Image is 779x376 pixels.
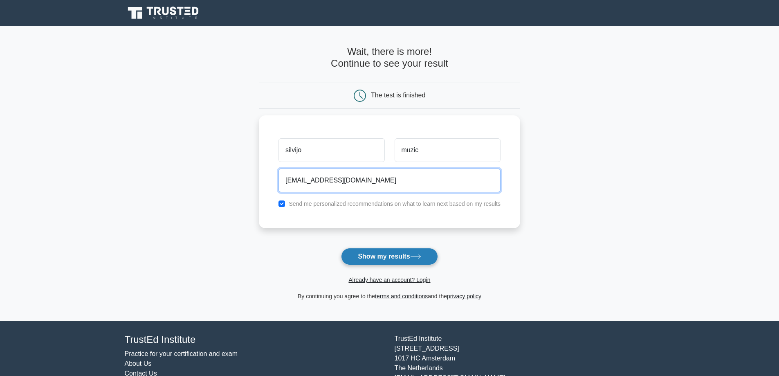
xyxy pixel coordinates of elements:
input: Last name [395,138,501,162]
button: Show my results [341,248,438,265]
a: privacy policy [447,293,481,299]
a: Practice for your certification and exam [125,350,238,357]
h4: TrustEd Institute [125,334,385,346]
h4: Wait, there is more! Continue to see your result [259,46,520,70]
input: First name [278,138,384,162]
input: Email [278,169,501,192]
div: By continuing you agree to the and the [254,291,525,301]
a: About Us [125,360,152,367]
a: terms and conditions [375,293,428,299]
label: Send me personalized recommendations on what to learn next based on my results [289,200,501,207]
div: The test is finished [371,92,425,99]
a: Already have an account? Login [348,277,430,283]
